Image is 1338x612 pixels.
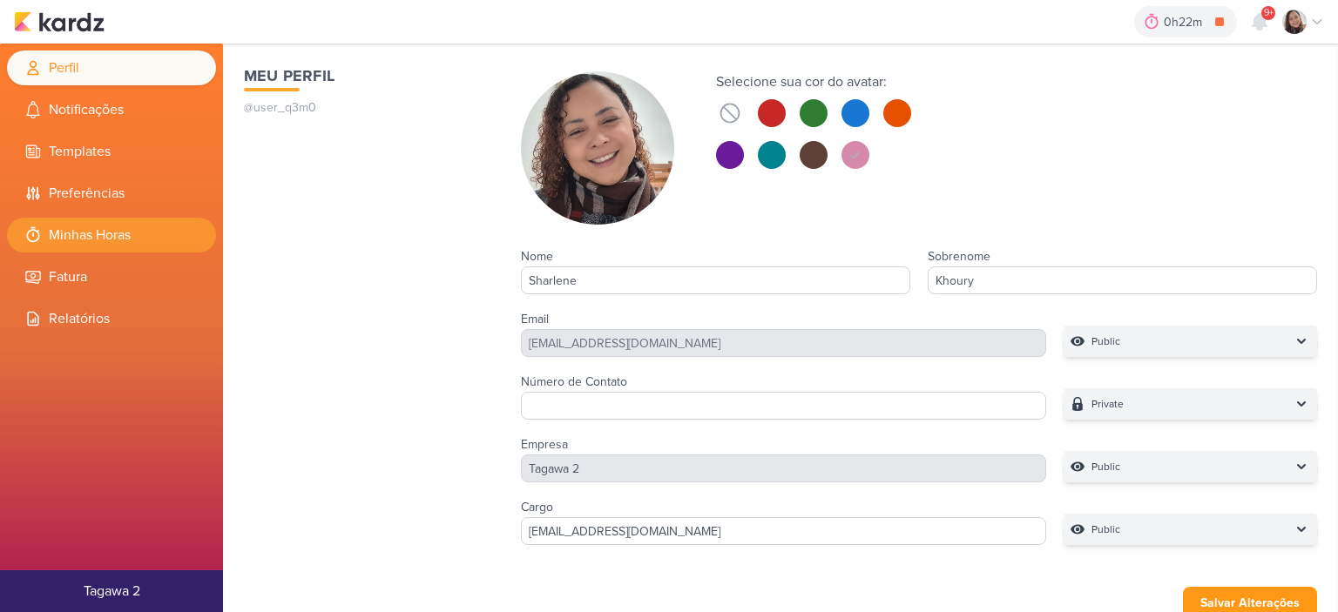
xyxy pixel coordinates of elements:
div: 0h22m [1164,13,1207,31]
button: Public [1064,326,1317,357]
li: Relatórios [7,301,216,336]
img: Sharlene Khoury [521,71,674,225]
h1: Meu Perfil [244,64,486,88]
label: Cargo [521,500,553,514]
li: Preferências [7,176,216,211]
li: Fatura [7,259,216,294]
p: Public [1091,458,1120,475]
div: [EMAIL_ADDRESS][DOMAIN_NAME] [521,329,1046,357]
li: Perfil [7,50,216,85]
label: Empresa [521,437,568,452]
img: Sharlene Khoury [1282,10,1307,34]
label: Sobrenome [928,249,990,264]
p: Public [1091,521,1120,538]
label: Número de Contato [521,374,627,389]
button: Public [1064,451,1317,482]
label: Nome [521,249,553,264]
li: Templates [7,134,216,169]
button: Private [1064,388,1317,420]
p: @user_q3m0 [244,98,486,117]
label: Email [521,312,549,326]
li: Minhas Horas [7,218,216,252]
p: Private [1091,395,1124,413]
div: Selecione sua cor do avatar: [716,71,911,92]
button: Public [1064,514,1317,545]
img: kardz.app [14,11,105,32]
span: 9+ [1264,6,1274,20]
p: Public [1091,333,1120,350]
li: Notificações [7,92,216,127]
